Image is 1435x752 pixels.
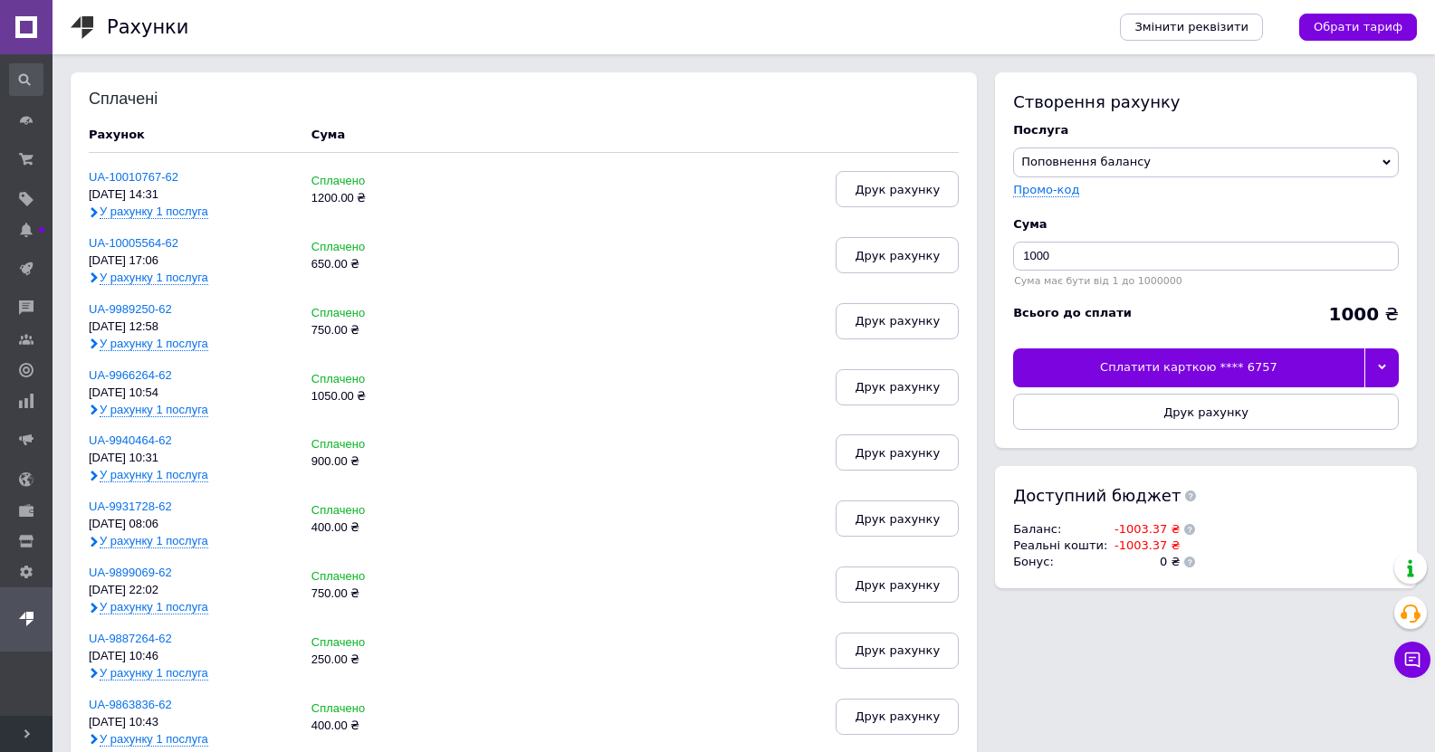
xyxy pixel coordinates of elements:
div: 750.00 ₴ [311,587,451,601]
button: Друк рахунку [836,566,959,603]
div: 900.00 ₴ [311,455,451,469]
a: UA-9863836-62 [89,698,172,711]
div: [DATE] 14:31 [89,188,293,202]
div: 750.00 ₴ [311,324,451,338]
div: Послуга [1013,122,1399,138]
button: Друк рахунку [836,633,959,669]
div: Сума має бути від 1 до 1000000 [1013,275,1399,287]
div: 400.00 ₴ [311,521,451,535]
div: ₴ [1328,305,1399,323]
button: Друк рахунку [836,369,959,405]
b: 1000 [1328,303,1379,325]
span: У рахунку 1 послуга [100,666,208,681]
button: Друк рахунку [836,171,959,207]
span: Друк рахунку [855,446,940,460]
a: UA-10010767-62 [89,170,178,184]
span: Друк рахунку [1163,405,1248,419]
td: -1003.37 ₴ [1113,538,1181,554]
button: Чат з покупцем [1394,642,1430,678]
div: [DATE] 08:06 [89,518,293,531]
span: Обрати тариф [1314,19,1402,35]
div: [DATE] 12:58 [89,320,293,334]
span: У рахунку 1 послуга [100,205,208,219]
h1: Рахунки [107,16,188,38]
div: Cума [1013,216,1399,233]
div: [DATE] 10:31 [89,452,293,465]
div: 650.00 ₴ [311,258,451,271]
div: [DATE] 22:02 [89,584,293,597]
a: UA-9940464-62 [89,433,172,447]
td: Реальні кошти : [1013,538,1112,554]
td: 0 ₴ [1113,554,1181,570]
div: Cума [311,127,345,143]
span: Друк рахунку [855,249,940,262]
button: Друк рахунку [836,699,959,735]
a: Обрати тариф [1299,14,1417,41]
div: 400.00 ₴ [311,719,451,733]
button: Друк рахунку [1013,394,1399,430]
span: Друк рахунку [855,512,940,526]
div: [DATE] 17:06 [89,254,293,268]
input: Введіть суму [1013,242,1399,271]
span: Друк рахунку [855,643,940,657]
div: Сплачено [311,504,451,518]
button: Друк рахунку [836,303,959,339]
button: Друк рахунку [836,237,959,273]
span: Друк рахунку [855,578,940,592]
div: Сплачено [311,175,451,188]
div: Сплачено [311,438,451,452]
span: У рахунку 1 послуга [100,403,208,417]
a: UA-9989250-62 [89,302,172,316]
div: [DATE] 10:43 [89,716,293,729]
span: Друк рахунку [855,380,940,394]
div: 1200.00 ₴ [311,192,451,205]
div: Сплачено [311,570,451,584]
span: У рахунку 1 послуга [100,337,208,351]
a: UA-10005564-62 [89,236,178,250]
a: UA-9887264-62 [89,632,172,645]
span: Змінити реквізити [1134,19,1248,35]
div: Сплачено [311,307,451,320]
div: [DATE] 10:54 [89,386,293,400]
span: Друк рахунку [855,709,940,723]
div: [DATE] 10:46 [89,650,293,663]
a: UA-9931728-62 [89,500,172,513]
div: Сплачено [311,373,451,386]
span: Поповнення балансу [1021,155,1151,168]
div: Всього до сплати [1013,305,1132,321]
div: Сплачено [311,636,451,650]
a: UA-9899069-62 [89,566,172,579]
button: Друк рахунку [836,434,959,471]
div: Сплачені [89,90,207,109]
div: 1050.00 ₴ [311,390,451,404]
span: У рахунку 1 послуга [100,271,208,285]
span: Друк рахунку [855,183,940,196]
span: Доступний бюджет [1013,484,1181,507]
a: UA-9966264-62 [89,368,172,382]
span: У рахунку 1 послуга [100,600,208,614]
div: Створення рахунку [1013,90,1399,113]
td: -1003.37 ₴ [1113,521,1181,538]
div: Сплатити карткою **** 6757 [1013,348,1364,386]
a: Змінити реквізити [1120,14,1263,41]
td: Бонус : [1013,554,1112,570]
span: У рахунку 1 послуга [100,732,208,747]
div: 250.00 ₴ [311,653,451,667]
button: Друк рахунку [836,500,959,537]
span: У рахунку 1 послуга [100,534,208,548]
span: Друк рахунку [855,314,940,328]
span: У рахунку 1 послуга [100,468,208,482]
td: Баланс : [1013,521,1112,538]
div: Сплачено [311,241,451,254]
label: Промо-код [1013,183,1079,196]
div: Сплачено [311,702,451,716]
div: Рахунок [89,127,293,143]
